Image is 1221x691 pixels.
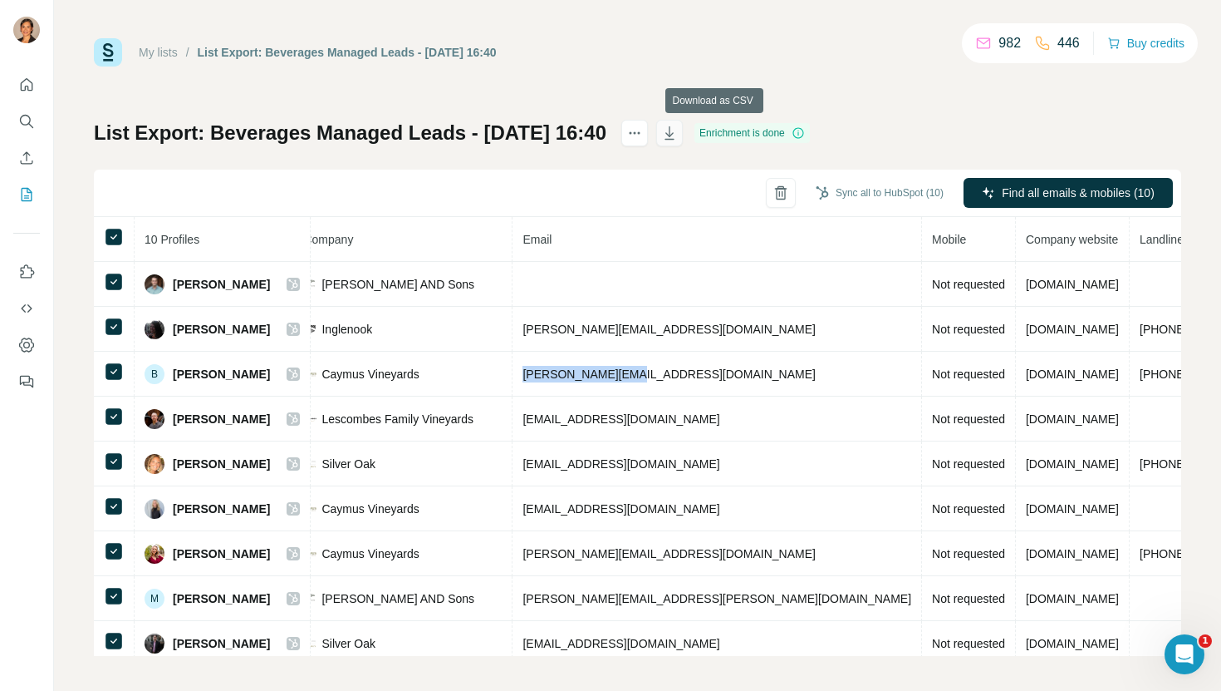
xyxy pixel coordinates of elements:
span: 10 Profiles [145,233,199,246]
span: [PERSON_NAME][EMAIL_ADDRESS][PERSON_NAME][DOMAIN_NAME] [522,592,911,605]
span: [DOMAIN_NAME] [1026,547,1119,560]
span: Not requested [932,547,1005,560]
button: Search [13,106,40,136]
span: [PERSON_NAME][EMAIL_ADDRESS][DOMAIN_NAME] [522,547,815,560]
span: [PERSON_NAME] [173,321,270,338]
span: [PERSON_NAME] [173,545,270,562]
span: Caymus Vineyards [321,501,419,517]
div: M [145,589,164,609]
span: [EMAIL_ADDRESS][DOMAIN_NAME] [522,457,719,471]
span: Silver Oak [321,456,375,472]
span: [DOMAIN_NAME] [1026,502,1119,516]
iframe: Intercom live chat [1165,634,1204,674]
span: [DOMAIN_NAME] [1026,592,1119,605]
span: [DOMAIN_NAME] [1026,323,1119,336]
button: Quick start [13,70,40,100]
span: Company [303,233,353,246]
span: Not requested [932,368,1005,381]
button: Enrich CSV [13,143,40,173]
span: Email [522,233,552,246]
button: Feedback [13,367,40,397]
span: Landline [1140,233,1184,246]
span: [PERSON_NAME][EMAIL_ADDRESS][DOMAIN_NAME] [522,323,815,336]
span: [DOMAIN_NAME] [1026,457,1119,471]
span: Caymus Vineyards [321,545,419,562]
span: [EMAIL_ADDRESS][DOMAIN_NAME] [522,412,719,426]
span: Find all emails & mobiles (10) [1002,185,1155,201]
img: Avatar [145,544,164,564]
span: Silver Oak [321,635,375,652]
button: Use Surfe on LinkedIn [13,257,40,287]
button: Dashboard [13,330,40,360]
button: Buy credits [1107,32,1184,55]
span: [PERSON_NAME] [173,366,270,383]
img: Avatar [145,319,164,339]
span: Not requested [932,323,1005,336]
span: [DOMAIN_NAME] [1026,412,1119,426]
span: [DOMAIN_NAME] [1026,637,1119,650]
span: Not requested [932,412,1005,426]
img: Avatar [145,634,164,654]
div: List Export: Beverages Managed Leads - [DATE] 16:40 [198,44,497,61]
img: Avatar [13,17,40,43]
a: My lists [139,46,178,59]
span: Not requested [932,457,1005,471]
span: Mobile [932,233,966,246]
span: Lescombes Family Vineyards [321,411,473,427]
button: Sync all to HubSpot (10) [804,180,955,205]
span: [DOMAIN_NAME] [1026,278,1119,291]
button: Find all emails & mobiles (10) [964,178,1173,208]
p: 446 [1057,33,1080,53]
img: Surfe Logo [94,38,122,67]
span: [PERSON_NAME][EMAIL_ADDRESS][DOMAIN_NAME] [522,368,815,381]
span: [PERSON_NAME] [173,635,270,652]
img: Avatar [145,409,164,429]
p: 982 [998,33,1021,53]
span: [PERSON_NAME] [173,276,270,293]
span: [PERSON_NAME] [173,456,270,472]
li: / [186,44,189,61]
div: B [145,364,164,384]
span: [EMAIL_ADDRESS][DOMAIN_NAME] [522,502,719,516]
span: [DOMAIN_NAME] [1026,368,1119,381]
span: [PERSON_NAME] AND Sons [321,590,474,607]
span: Company website [1026,233,1118,246]
button: Use Surfe API [13,294,40,323]
span: [PERSON_NAME] [173,501,270,517]
img: Avatar [145,454,164,474]
button: actions [621,120,648,146]
span: Not requested [932,502,1005,516]
span: [PERSON_NAME] AND Sons [321,276,474,293]
img: Avatar [145,499,164,519]
span: Not requested [932,637,1005,650]
div: Enrichment is done [694,123,810,143]
h1: List Export: Beverages Managed Leads - [DATE] 16:40 [94,120,606,146]
span: [PERSON_NAME] [173,590,270,607]
span: [PERSON_NAME] [173,411,270,427]
span: Not requested [932,592,1005,605]
span: 1 [1199,634,1212,648]
img: Avatar [145,274,164,294]
span: [EMAIL_ADDRESS][DOMAIN_NAME] [522,637,719,650]
span: Not requested [932,278,1005,291]
span: Caymus Vineyards [321,366,419,383]
button: My lists [13,180,40,210]
span: Inglenook [321,321,372,338]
